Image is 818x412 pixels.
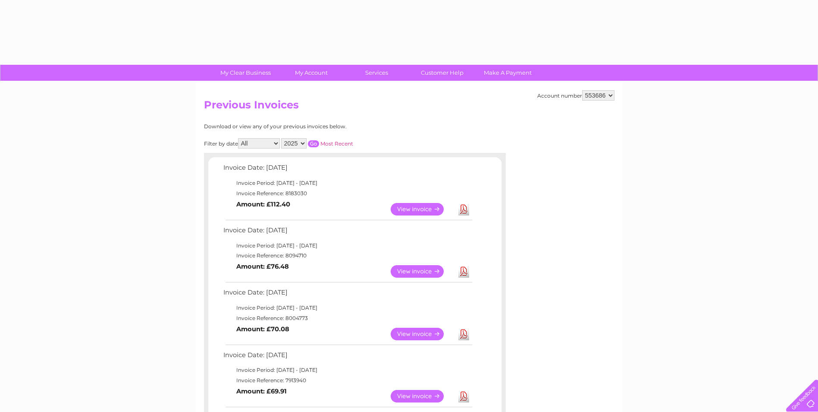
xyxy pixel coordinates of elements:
[276,65,347,81] a: My Account
[391,328,454,340] a: View
[221,375,473,386] td: Invoice Reference: 7913940
[391,390,454,402] a: View
[236,325,289,333] b: Amount: £70.08
[391,203,454,216] a: View
[458,265,469,278] a: Download
[236,387,287,395] b: Amount: £69.91
[458,390,469,402] a: Download
[221,250,473,261] td: Invoice Reference: 8094710
[210,65,281,81] a: My Clear Business
[204,99,614,115] h2: Previous Invoices
[221,178,473,188] td: Invoice Period: [DATE] - [DATE]
[221,365,473,375] td: Invoice Period: [DATE] - [DATE]
[236,200,290,208] b: Amount: £112.40
[221,303,473,313] td: Invoice Period: [DATE] - [DATE]
[221,313,473,323] td: Invoice Reference: 8004773
[204,124,430,130] div: Download or view any of your previous invoices below.
[341,65,412,81] a: Services
[320,140,353,147] a: Most Recent
[458,203,469,216] a: Download
[204,138,430,149] div: Filter by date
[458,328,469,340] a: Download
[472,65,543,81] a: Make A Payment
[221,162,473,178] td: Invoice Date: [DATE]
[236,263,289,270] b: Amount: £76.48
[537,90,614,101] div: Account number
[221,349,473,365] td: Invoice Date: [DATE]
[221,225,473,241] td: Invoice Date: [DATE]
[221,241,473,251] td: Invoice Period: [DATE] - [DATE]
[221,188,473,199] td: Invoice Reference: 8183030
[391,265,454,278] a: View
[221,287,473,303] td: Invoice Date: [DATE]
[407,65,478,81] a: Customer Help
